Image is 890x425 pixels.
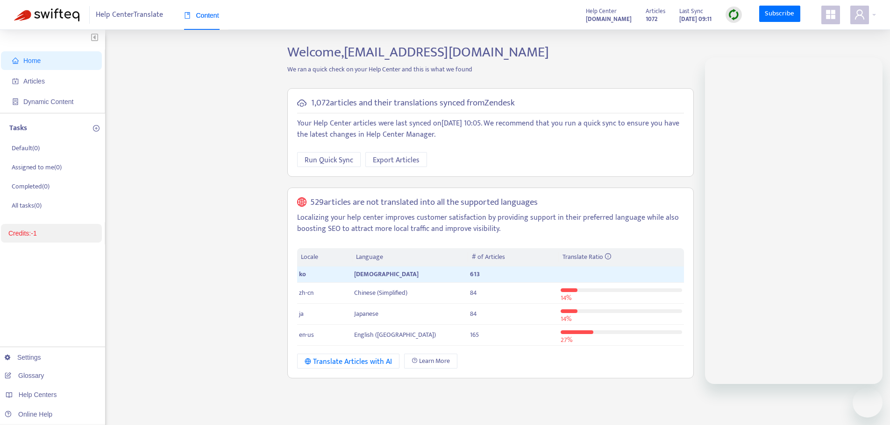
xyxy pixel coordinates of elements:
[586,6,617,16] span: Help Center
[310,197,538,208] h5: 529 articles are not translated into all the supported languages
[12,98,19,105] span: container
[705,57,883,384] iframe: 메시징 창
[561,334,572,345] span: 27 %
[299,287,313,298] span: zh-cn
[562,252,680,262] div: Translate Ratio
[287,41,549,64] span: Welcome, [EMAIL_ADDRESS][DOMAIN_NAME]
[297,152,361,167] button: Run Quick Sync
[354,269,419,279] span: [DEMOGRAPHIC_DATA]
[12,57,19,64] span: home
[297,248,352,266] th: Locale
[23,57,41,64] span: Home
[12,78,19,84] span: account-book
[679,6,703,16] span: Last Sync
[299,329,314,340] span: en-us
[646,14,657,24] strong: 1072
[96,6,163,24] span: Help Center Translate
[19,391,57,398] span: Help Centers
[759,6,800,22] a: Subscribe
[23,77,45,85] span: Articles
[470,287,477,298] span: 84
[853,388,883,418] iframe: 메시징 창을 시작하는 버튼, 대화 진행 중
[468,248,558,266] th: # of Articles
[297,118,684,140] p: Your Help Center articles were last synced on [DATE] 10:05 . We recommend that you run a quick sy...
[280,64,701,74] p: We ran a quick check on your Help Center and this is what we found
[12,162,62,172] p: Assigned to me ( 0 )
[470,308,477,319] span: 84
[586,14,632,24] a: [DOMAIN_NAME]
[8,230,37,237] a: Credits:-1
[9,123,27,134] p: Tasks
[679,14,712,24] strong: [DATE] 09:11
[297,354,399,369] button: Translate Articles with AI
[297,197,306,208] span: global
[297,212,684,235] p: Localizing your help center improves customer satisfaction by providing support in their preferre...
[646,6,665,16] span: Articles
[470,329,479,340] span: 165
[373,154,420,166] span: Export Articles
[354,287,407,298] span: Chinese (Simplified)
[470,269,480,279] span: 613
[311,98,515,109] h5: 1,072 articles and their translations synced from Zendesk
[419,356,450,366] span: Learn More
[23,98,73,105] span: Dynamic Content
[299,308,304,319] span: ja
[305,356,392,368] div: Translate Articles with AI
[561,293,571,303] span: 14 %
[404,354,457,369] a: Learn More
[12,181,50,191] p: Completed ( 0 )
[305,154,353,166] span: Run Quick Sync
[5,354,41,361] a: Settings
[854,9,865,20] span: user
[14,8,79,21] img: Swifteq
[354,329,436,340] span: English ([GEOGRAPHIC_DATA])
[365,152,427,167] button: Export Articles
[354,308,378,319] span: Japanese
[93,125,100,132] span: plus-circle
[184,12,191,19] span: book
[728,9,740,21] img: sync.dc5367851b00ba804db3.png
[12,143,40,153] p: Default ( 0 )
[297,98,306,108] span: cloud-sync
[561,314,571,324] span: 14 %
[5,411,52,418] a: Online Help
[5,372,44,379] a: Glossary
[299,269,306,279] span: ko
[352,248,468,266] th: Language
[825,9,836,20] span: appstore
[12,201,42,210] p: All tasks ( 0 )
[184,12,219,19] span: Content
